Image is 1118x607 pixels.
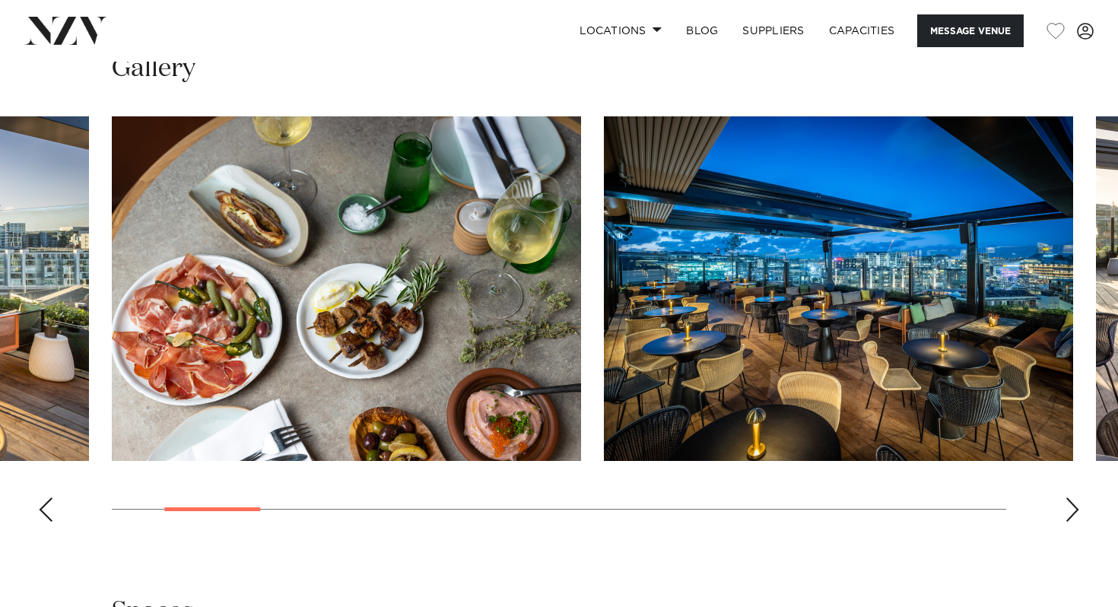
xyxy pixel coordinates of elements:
h2: Gallery [112,52,195,86]
swiper-slide: 3 / 17 [604,116,1073,461]
swiper-slide: 2 / 17 [112,116,581,461]
a: SUPPLIERS [730,14,816,47]
a: BLOG [674,14,730,47]
a: Capacities [817,14,907,47]
button: Message Venue [917,14,1024,47]
a: Locations [567,14,674,47]
img: nzv-logo.png [24,17,107,44]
